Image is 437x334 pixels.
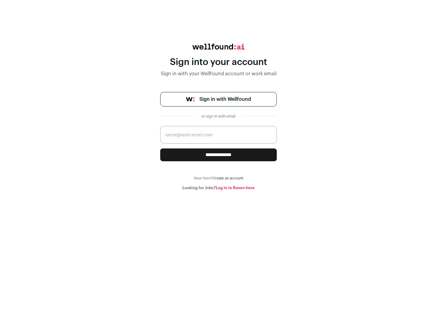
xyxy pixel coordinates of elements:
[160,92,277,107] a: Sign in with Wellfound
[212,176,243,180] a: Create an account
[160,176,277,181] div: New here?
[199,96,251,103] span: Sign in with Wellfound
[160,57,277,68] div: Sign into your account
[186,97,195,101] img: wellfound-symbol-flush-black-fb3c872781a75f747ccb3a119075da62bfe97bd399995f84a933054e44a575c4.png
[199,114,238,119] div: or sign in with email
[216,186,255,190] a: Log in to Raven here
[160,126,277,144] input: name@work-email.com
[192,44,245,49] img: wellfound:ai
[160,70,277,77] div: Sign in with your Wellfound account or work email
[160,186,277,190] div: Looking for Jobs?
